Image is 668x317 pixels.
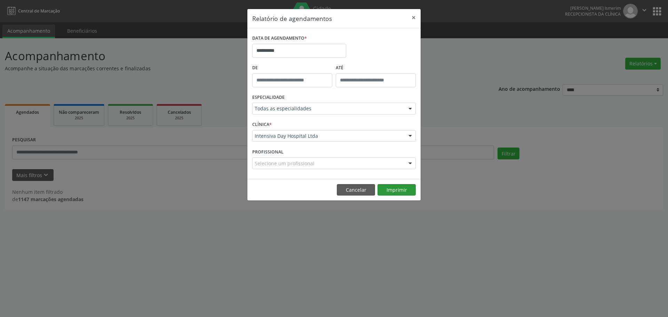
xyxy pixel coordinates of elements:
span: Intensiva Day Hospital Ltda [255,133,401,140]
button: Cancelar [337,184,375,196]
label: DATA DE AGENDAMENTO [252,33,307,44]
h5: Relatório de agendamentos [252,14,332,23]
button: Imprimir [377,184,416,196]
label: CLÍNICA [252,119,272,130]
label: ESPECIALIDADE [252,92,285,103]
label: De [252,63,332,73]
span: Selecione um profissional [255,160,315,167]
span: Todas as especialidades [255,105,401,112]
button: Close [407,9,421,26]
label: PROFISSIONAL [252,146,284,157]
label: ATÉ [336,63,416,73]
